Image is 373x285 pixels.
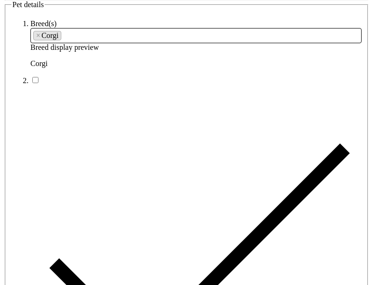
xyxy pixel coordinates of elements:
[36,31,40,40] span: ×
[12,0,44,9] span: Pet details
[30,59,362,68] p: Corgi
[30,19,57,28] label: Breed(s)
[33,31,61,40] li: Corgi
[30,19,362,68] li: Breed display preview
